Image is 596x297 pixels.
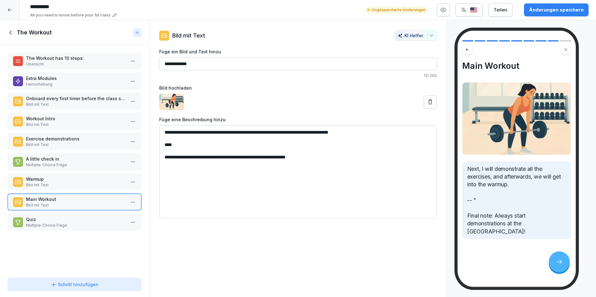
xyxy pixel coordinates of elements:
[26,61,125,67] p: Übersicht
[524,3,589,16] button: Änderungen speichern
[7,93,142,110] div: Onboard every first timer before the class startsBild mit Text
[395,30,437,41] button: KI Helfer
[26,196,125,202] p: Main Workout
[488,3,512,17] button: Teilen
[172,31,205,40] p: Bild mit Text
[26,216,125,223] p: Quiz
[462,61,571,71] h4: Main Workout
[26,162,125,168] p: Multiple-Choice Frage
[26,115,125,122] p: Workout Intro
[7,173,142,190] div: WarmupBild mit Text
[462,82,571,155] img: Bild und Text Vorschau
[26,182,125,188] p: Bild mit Text
[159,94,184,110] img: wfal174s124m2pkkixmhqsxs.png
[372,7,426,13] p: Ungespeicherte Änderungen
[7,113,142,130] div: Workout IntroBild mit Text
[26,156,125,162] p: A little check in
[26,223,125,228] p: Multiple-Choice Frage
[159,85,437,91] label: Bild hochladen
[7,73,142,90] div: Extra ModulesHervorhebung
[470,7,477,13] img: us.svg
[159,116,437,123] label: Füge eine Beschreibung hinzu
[26,55,125,61] p: The Workout has 10 steps:
[26,102,125,107] p: Bild mit Text
[26,135,125,142] p: Exercise demonstrations
[7,214,142,231] div: QuizMultiple-Choice Frage
[26,122,125,127] p: Bild mit Text
[17,29,52,36] h1: The Workout
[7,52,142,69] div: The Workout has 10 steps:Übersicht
[159,73,437,78] p: 12 / 200
[159,48,437,55] label: Füge ein Bild und Text hinzu
[398,33,434,38] div: KI Helfer
[26,142,125,148] p: Bild mit Text
[26,202,125,208] p: Bild mit Text
[30,12,111,18] p: All you need to know before your 1st class
[26,176,125,182] p: Warmup
[26,82,125,87] p: Hervorhebung
[7,153,142,170] div: A little check inMultiple-Choice Frage
[7,193,142,211] div: Main WorkoutBild mit Text
[467,165,566,235] p: Next, I will demonstrate all the exercises, and afterwards, we will get into the warmup. -- " Fin...
[7,278,142,291] button: Schritt hinzufügen
[7,133,142,150] div: Exercise demonstrationsBild mit Text
[51,281,98,288] div: Schritt hinzufügen
[26,95,125,102] p: Onboard every first timer before the class starts
[26,75,125,82] p: Extra Modules
[529,7,584,13] div: Änderungen speichern
[494,7,507,13] div: Teilen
